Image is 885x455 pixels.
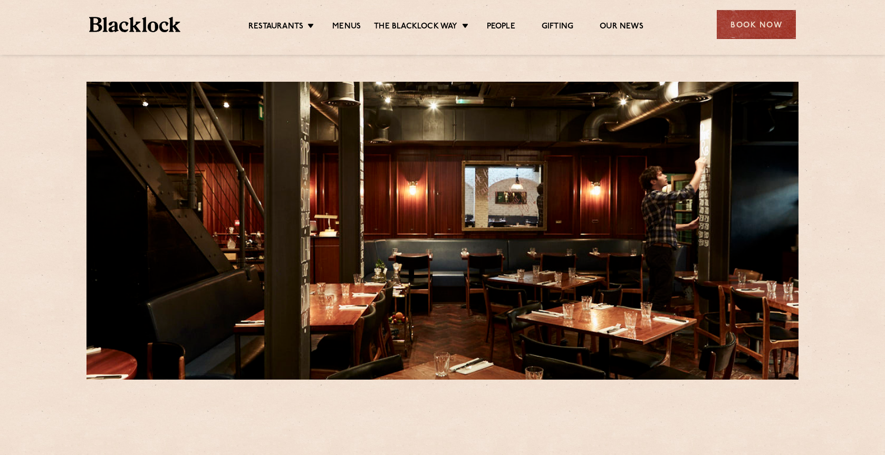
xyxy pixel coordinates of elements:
[332,22,361,33] a: Menus
[717,10,796,39] div: Book Now
[374,22,457,33] a: The Blacklock Way
[600,22,643,33] a: Our News
[542,22,573,33] a: Gifting
[248,22,303,33] a: Restaurants
[487,22,515,33] a: People
[89,17,180,32] img: BL_Textured_Logo-footer-cropped.svg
